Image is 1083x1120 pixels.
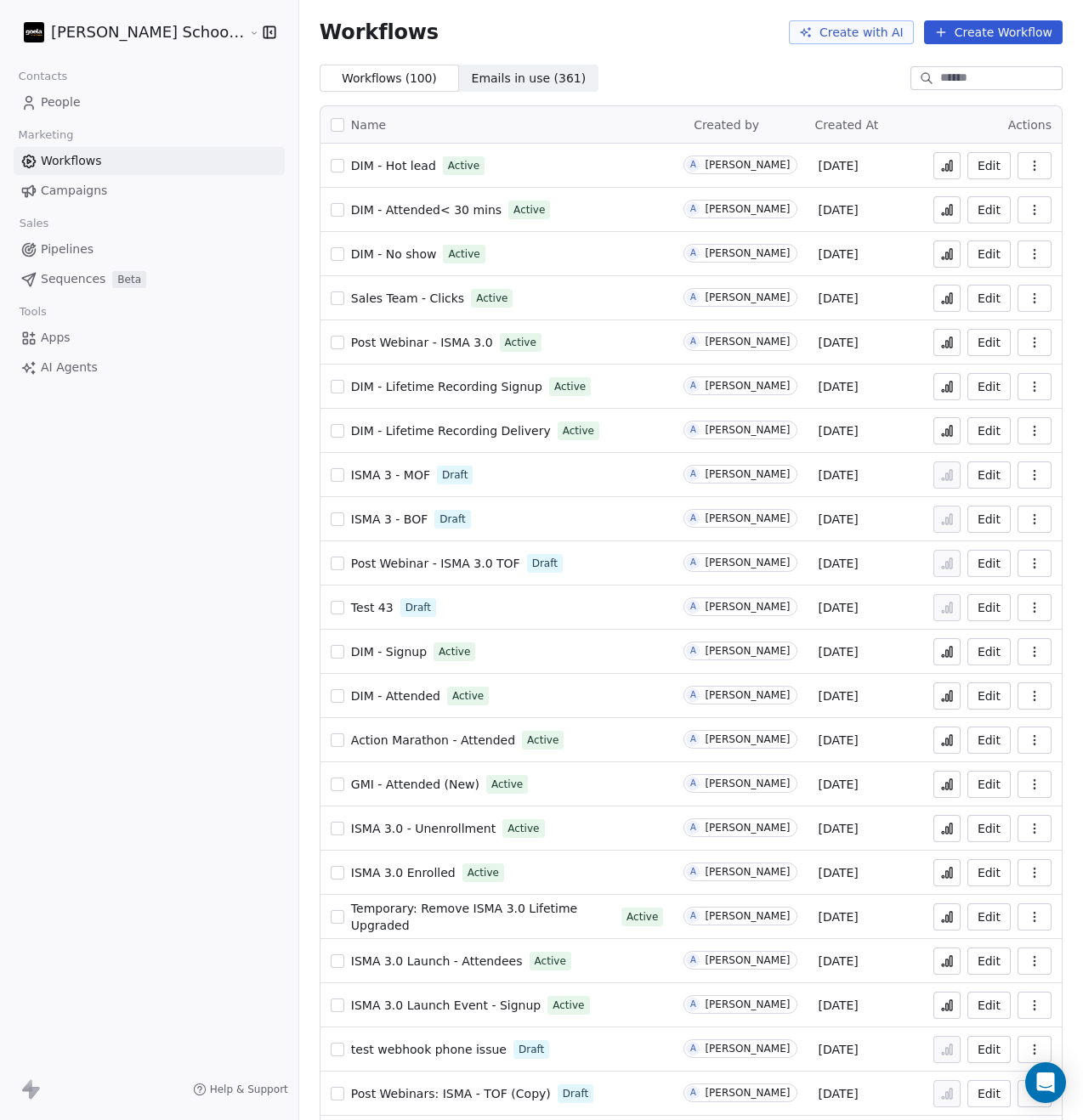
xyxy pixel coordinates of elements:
div: [PERSON_NAME] [705,468,790,480]
span: Post Webinar - ISMA 3.0 TOF [351,557,520,570]
span: Active [627,909,658,925]
a: Edit [967,240,1011,268]
a: Edit [967,285,1011,312]
span: Draft [442,467,468,483]
div: A [690,953,696,967]
div: [PERSON_NAME] [705,998,790,1010]
a: Edit [967,903,1011,931]
a: Edit [967,1080,1011,1107]
a: Edit [967,373,1011,400]
span: ISMA 3.0 Enrolled [351,866,456,880]
div: [PERSON_NAME] [705,1087,790,1099]
span: DIM - Hot lead [351,159,436,173]
button: Edit [967,550,1011,577]
span: DIM - Lifetime Recording Signup [351,380,542,393]
span: Active [468,865,499,880]
span: Active [505,335,536,350]
img: Zeeshan%20Neck%20Print%20Dark.png [24,22,44,42]
a: Edit [967,771,1011,798]
span: Action Marathon - Attended [351,733,515,747]
span: Actions [1008,118,1052,132]
div: [PERSON_NAME] [705,159,790,171]
a: ISMA 3.0 Launch - Attendees [351,953,523,970]
span: Active [553,998,584,1013]
a: Edit [967,417,1011,444]
div: A [690,688,696,702]
span: DIM - Signup [351,645,427,659]
div: [PERSON_NAME] [705,954,790,966]
span: Active [507,821,539,836]
div: [PERSON_NAME] [705,601,790,613]
span: DIM - Attended [351,689,440,703]
span: [DATE] [818,643,858,660]
div: [PERSON_NAME] [705,247,790,259]
a: DIM - Attended< 30 mins [351,201,502,218]
span: Emails in use ( 361 ) [472,70,587,88]
a: Edit [967,461,1011,489]
div: A [690,865,696,879]
div: A [690,423,696,437]
span: [DATE] [818,157,858,174]
div: A [690,467,696,481]
div: A [690,335,696,348]
button: Create Workflow [924,20,1063,44]
a: People [14,88,285,116]
a: Edit [967,152,1011,179]
div: [PERSON_NAME] [705,380,790,392]
div: A [690,644,696,658]
span: ISMA 3.0 Launch Event - Signup [351,998,541,1012]
div: [PERSON_NAME] [705,557,790,568]
span: [DATE] [818,732,858,749]
div: [PERSON_NAME] [705,203,790,215]
div: [PERSON_NAME] [705,866,790,878]
div: A [690,998,696,1011]
span: [DATE] [818,908,858,925]
a: SequencesBeta [14,265,285,293]
span: Post Webinar - ISMA 3.0 [351,336,493,349]
span: [DATE] [818,467,858,484]
div: A [690,291,696,304]
span: Active [527,733,559,748]
button: Create with AI [789,20,914,44]
span: Created by [694,118,759,132]
a: Edit [967,947,1011,975]
button: Edit [967,727,1011,754]
div: A [690,1042,696,1055]
button: Edit [967,638,1011,665]
a: ISMA 3 - MOF [351,467,430,484]
span: Post Webinars: ISMA - TOF (Copy) [351,1087,551,1100]
div: A [690,777,696,790]
a: Workflows [14,147,285,175]
a: Edit [967,1036,1011,1063]
span: Active [513,202,545,218]
span: Active [439,644,470,659]
a: Post Webinar - ISMA 3.0 [351,334,493,351]
div: A [690,909,696,923]
span: [DATE] [818,378,858,395]
span: test webhook phone issue [351,1043,507,1056]
div: [PERSON_NAME] [705,733,790,745]
button: Edit [967,594,1011,621]
span: Temporary: Remove ISMA 3.0 Lifetime Upgraded [351,902,577,932]
div: [PERSON_NAME] [705,512,790,524]
span: Draft [439,512,465,527]
button: [PERSON_NAME] School of Finance LLP [20,18,236,47]
span: ISMA 3 - MOF [351,468,430,482]
span: Active [476,291,507,306]
span: ISMA 3.0 - Unenrollment [351,822,496,835]
span: ISMA 3 - BOF [351,512,428,526]
span: ISMA 3.0 Launch - Attendees [351,954,523,968]
span: Test 43 [351,601,394,614]
a: Post Webinar - ISMA 3.0 TOF [351,555,520,572]
a: DIM - Lifetime Recording Signup [351,378,542,395]
div: Open Intercom Messenger [1025,1062,1066,1103]
div: A [690,556,696,569]
span: Contacts [11,64,75,89]
a: Post Webinars: ISMA - TOF (Copy) [351,1085,551,1102]
span: AI Agents [41,359,98,376]
a: Edit [967,682,1011,710]
span: Created At [815,118,879,132]
span: GMI - Attended (New) [351,778,479,791]
a: Edit [967,196,1011,223]
span: Campaigns [41,182,107,200]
